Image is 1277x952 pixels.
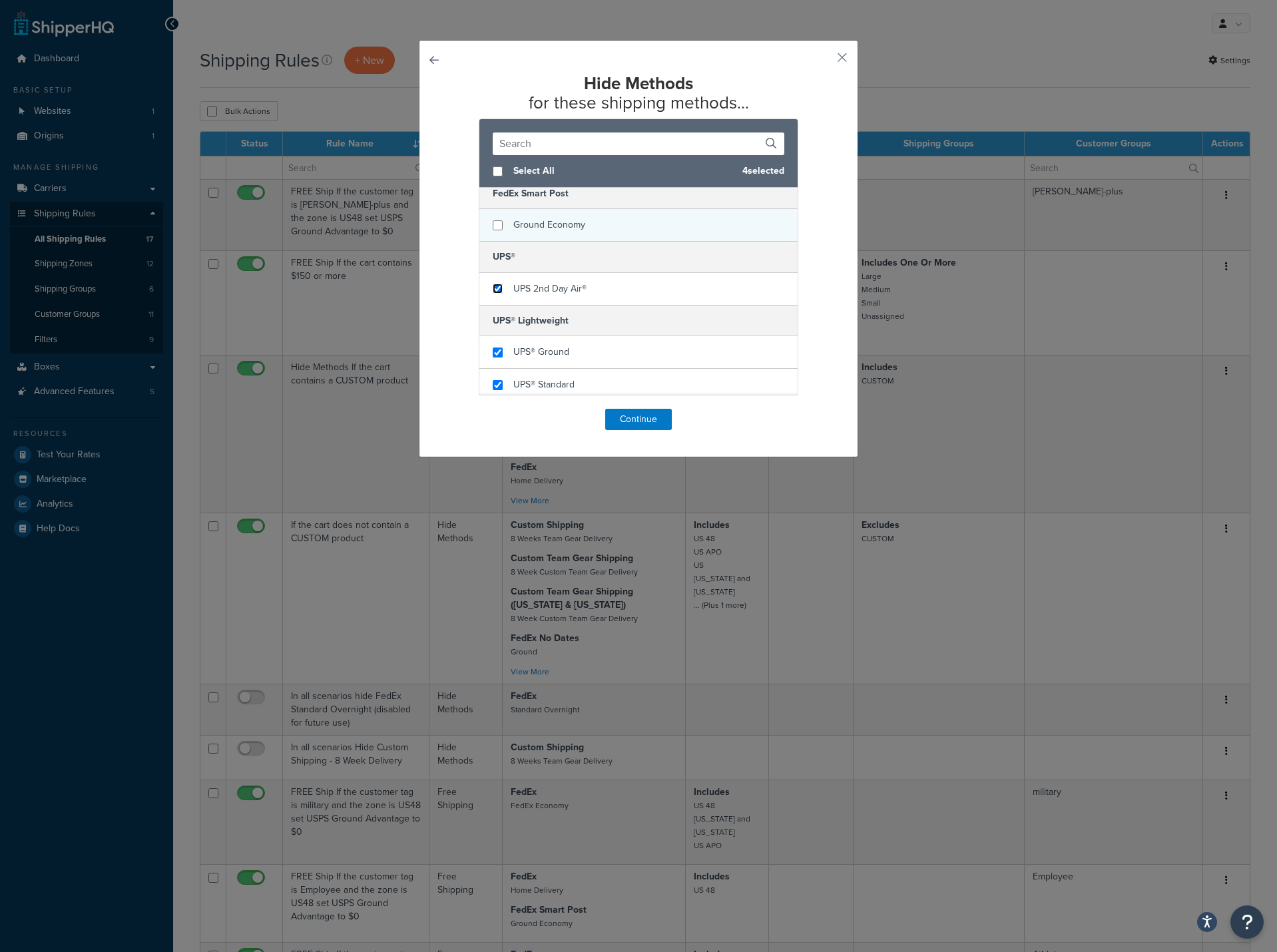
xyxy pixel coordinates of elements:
button: Continue [605,409,672,430]
h5: UPS® Lightweight [479,305,798,336]
strong: Hide Methods [584,71,693,96]
h2: for these shipping methods... [453,74,824,112]
span: UPS 2nd Day Air® [513,282,587,296]
span: Ground Economy [513,218,585,232]
button: Open Resource Center [1230,905,1264,939]
span: UPS® Standard [513,377,575,391]
h5: FedEx Smart Post [479,178,798,209]
span: Select All [513,162,732,180]
input: Search [493,132,784,155]
div: 4 selected [479,155,798,188]
span: UPS® Ground [513,345,569,359]
h5: UPS® [479,241,798,272]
